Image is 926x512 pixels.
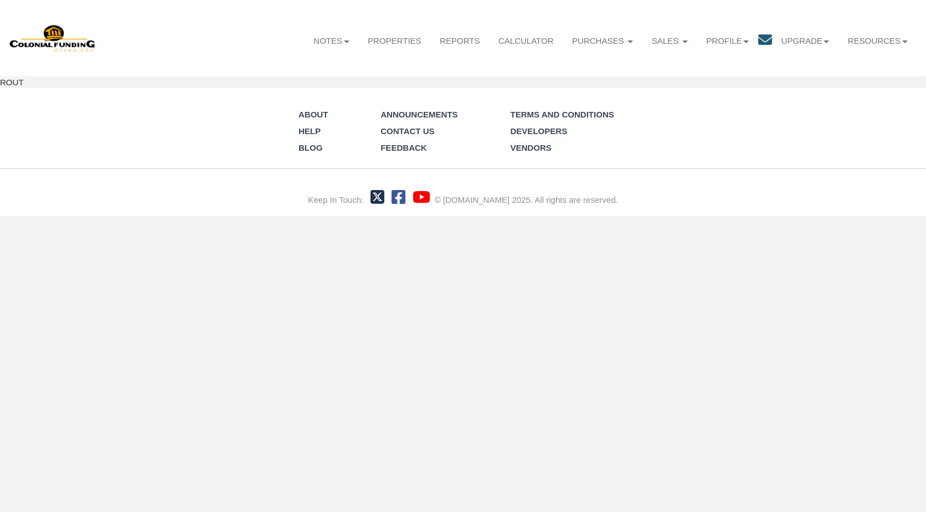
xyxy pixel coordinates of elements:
[510,143,551,152] a: Vendors
[9,24,96,53] img: 579666
[510,110,614,119] a: Terms and Conditions
[430,26,489,55] a: Reports
[838,26,917,55] a: Resources
[299,126,321,136] a: Help
[697,26,758,55] a: Profile
[435,194,618,206] div: © [DOMAIN_NAME] 2025. All rights are reserved.
[489,26,563,55] a: Calculator
[299,110,328,119] a: About
[305,26,359,55] a: Notes
[380,126,434,136] a: Contact Us
[358,26,430,55] a: Properties
[772,26,838,55] a: Upgrade
[642,26,697,55] a: Sales
[380,143,427,152] a: Feedback
[563,26,642,55] a: Purchases
[380,110,457,119] a: Announcements
[299,143,322,152] a: Blog
[308,194,363,206] div: Keep In Touch:
[510,126,567,136] a: Developers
